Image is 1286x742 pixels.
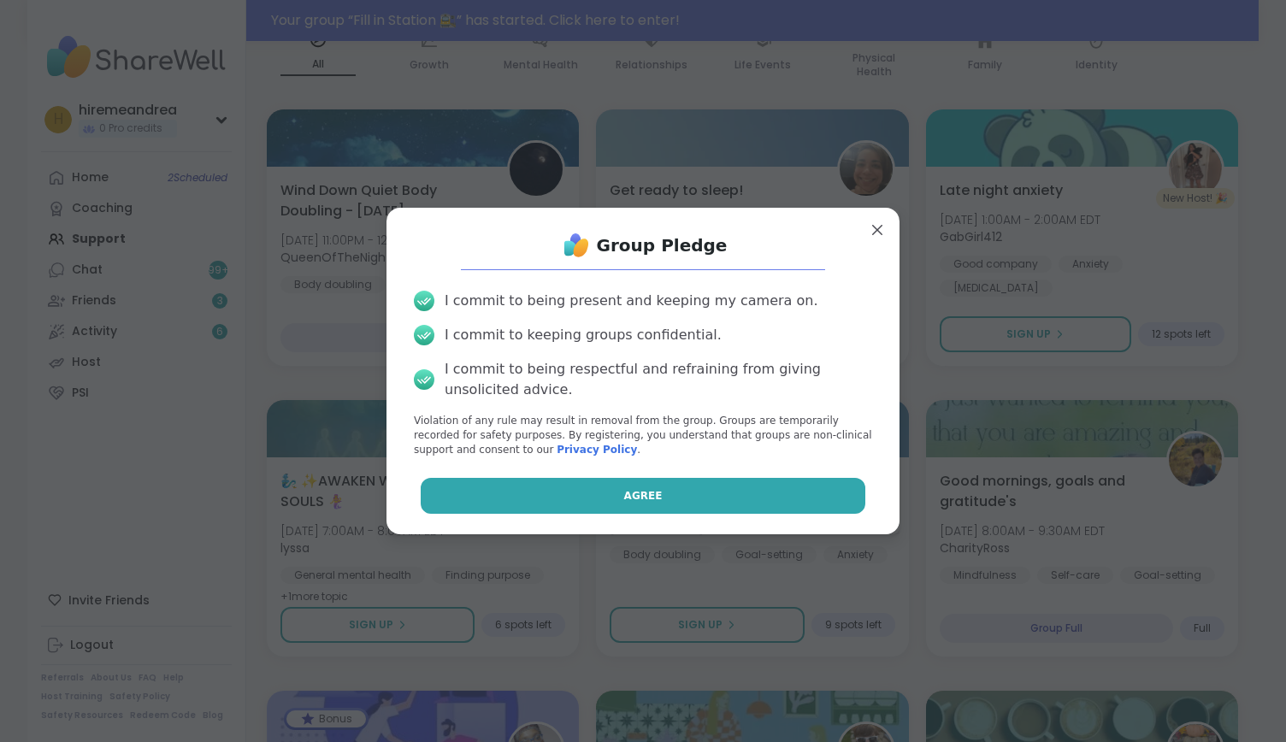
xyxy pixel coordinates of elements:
[414,414,872,456] p: Violation of any rule may result in removal from the group. Groups are temporarily recorded for s...
[559,228,593,262] img: ShareWell Logo
[421,478,866,514] button: Agree
[597,233,728,257] h1: Group Pledge
[624,488,663,503] span: Agree
[445,291,817,311] div: I commit to being present and keeping my camera on.
[445,325,722,345] div: I commit to keeping groups confidential.
[445,359,872,400] div: I commit to being respectful and refraining from giving unsolicited advice.
[557,444,637,456] a: Privacy Policy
